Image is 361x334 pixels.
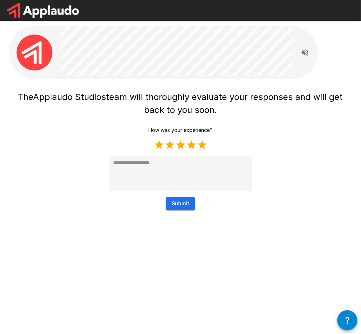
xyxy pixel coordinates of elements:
span: team will thoroughly evaluate your responses and will get back to you soon. [106,92,346,115]
img: applaudo_avatar.png [17,35,52,70]
p: How was your experience? [148,127,213,134]
span: The [18,92,33,102]
button: Submit [166,197,195,210]
span: Applaudo Studios [33,92,106,102]
button: Read questions aloud [298,45,312,60]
